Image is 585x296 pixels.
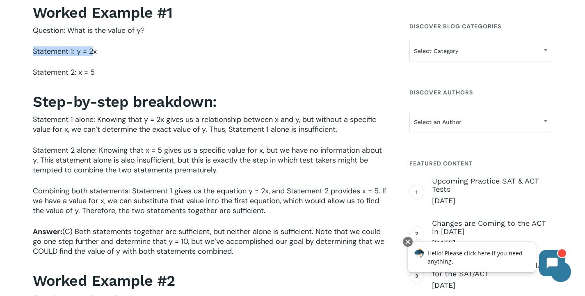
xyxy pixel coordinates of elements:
h4: Discover Authors [409,85,552,100]
span: [DATE] [432,196,552,206]
span: Upcoming Practice SAT & ACT Tests [432,177,552,193]
iframe: Chatbot [399,235,574,285]
span: Statement 1 alone: Knowing that y = 2x gives us a relationship between x and y, but without a spe... [33,115,376,134]
span: Combining both statements: Statement 1 gives us the equation y = 2x, and Statement 2 provides x =... [33,186,386,216]
a: Upcoming Practice SAT & ACT Tests [DATE] [432,177,552,206]
strong: Answer: [33,227,62,236]
strong: Step-by-step breakdown: [33,93,217,110]
h4: Featured Content [409,156,552,171]
span: Statement 2 alone: Knowing that x = 5 gives us a specific value for x, but we have no information... [33,145,382,175]
h4: Discover Blog Categories [409,19,552,34]
span: Changes are Coming to the ACT in [DATE] [432,219,552,236]
span: Select an Author [410,113,552,131]
a: Changes are Coming to the ACT in [DATE] [DATE] [432,219,552,248]
span: (C) Both statements together are sufficient, but neither alone is sufficient. Note that we could ... [33,227,384,256]
span: Question: What is the value of y? [33,25,144,35]
span: Select Category [409,40,552,62]
span: Statement 1: y = 2x [33,46,97,56]
span: Select an Author [409,111,552,133]
b: Worked Example #1 [33,4,173,21]
span: Statement 2: x = 5 [33,67,95,77]
span: Select Category [410,42,552,60]
b: Worked Example #2 [33,272,175,289]
span: [DATE] [432,280,552,290]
